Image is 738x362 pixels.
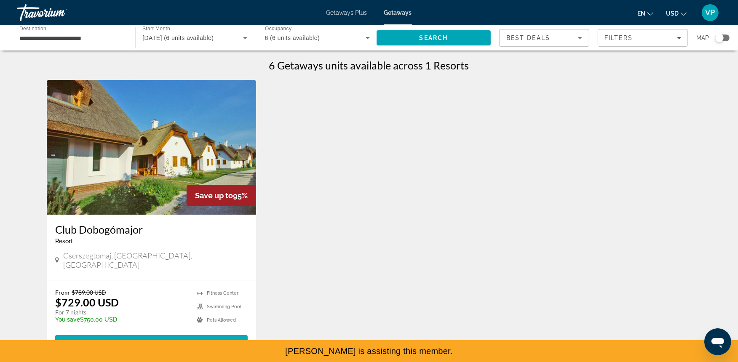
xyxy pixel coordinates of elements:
button: Search [377,30,491,45]
span: $789.00 USD [72,289,106,296]
span: [DATE] (6 units available) [142,35,214,41]
div: 95% [187,185,256,206]
button: Filters [598,29,688,47]
h1: 6 Getaways units available across 1 Resorts [269,59,469,72]
span: Occupancy [265,26,291,32]
span: ( ) [158,339,195,346]
p: $729.00 USD [55,296,119,309]
button: Change currency [666,7,687,19]
button: Change language [637,7,653,19]
button: User Menu [699,4,721,21]
span: Resort [55,238,73,245]
a: Getaways Plus [326,9,367,16]
span: Destination [19,26,46,31]
span: [PERSON_NAME] is assisting this member. [285,346,453,356]
span: Fitness Center [207,290,238,296]
span: From [55,289,70,296]
span: Filters [604,35,633,41]
span: 6 (6 units available) [265,35,320,41]
span: Map [696,32,709,44]
span: USD [666,10,679,17]
a: Getaways [384,9,412,16]
span: Pets Allowed [207,317,236,323]
mat-select: Sort by [506,33,582,43]
span: Start Month [142,26,170,32]
span: View Resort [108,339,158,346]
iframe: Button to launch messaging window [704,328,731,355]
span: Save up to [195,191,233,200]
span: Swimming Pool [207,304,241,309]
span: Best Deals [506,35,550,41]
a: Travorium [17,2,101,24]
span: 6 units [163,339,193,346]
span: You save [55,316,80,323]
span: Search [420,35,448,41]
span: Cserszegtomaj, [GEOGRAPHIC_DATA], [GEOGRAPHIC_DATA] [63,251,248,269]
p: $750.00 USD [55,316,188,323]
span: en [637,10,645,17]
p: For 7 nights [55,309,188,316]
input: Select destination [19,33,124,43]
img: Club Dobogómajor [47,80,256,215]
span: VP [706,8,715,17]
button: View Resort(6 units) [55,335,248,350]
a: Club Dobogómajor [55,223,248,236]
